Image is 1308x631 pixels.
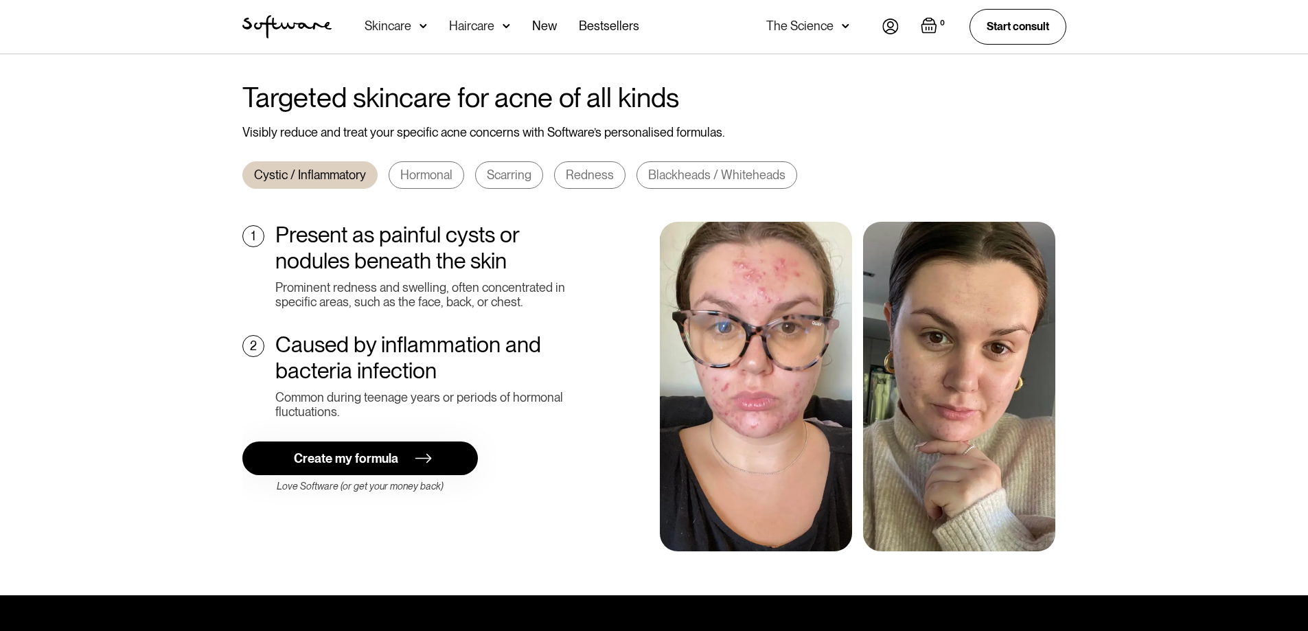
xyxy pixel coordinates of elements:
div: Scarring [487,168,531,183]
a: Start consult [969,9,1066,44]
a: home [242,15,332,38]
div: 0 [937,17,948,30]
div: The Science [766,19,834,33]
a: Create my formula [242,441,478,475]
div: Redness [566,168,614,183]
div: Haircare [449,19,494,33]
img: arrow down [420,19,427,33]
div: Cystic / Inflammatory [254,168,366,183]
div: Create my formula [294,451,398,466]
img: Software Logo [242,15,332,38]
div: Love Software (or get your money back) [242,481,478,492]
h2: Targeted skincare for acne of all kinds [242,81,1066,114]
div: Prominent redness and swelling, often concentrated in specific areas, such as the face, back, or ... [275,280,580,310]
div: Caused by inflammation and bacteria infection [275,332,580,385]
div: 2 [250,339,257,354]
div: Blackheads / Whiteheads [648,168,785,183]
a: Open empty cart [921,17,948,36]
img: arrow down [842,19,849,33]
div: Hormonal [400,168,452,183]
img: arrow down [503,19,510,33]
div: Skincare [365,19,411,33]
div: Present as painful cysts or nodules beneath the skin [275,222,580,275]
div: Visibly reduce and treat your specific acne concerns with Software’s personalised formulas. [242,125,1066,140]
div: 1 [251,229,255,244]
img: Visibly reduce and treat your specific acne concerns with Software’s personalised formulas. [863,222,1055,551]
div: Common during teenage years or periods of hormonal fluctuations. [275,390,580,420]
img: Visibly reduce and treat your specific acne concerns with Software’s personalised formulas. [660,222,852,551]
